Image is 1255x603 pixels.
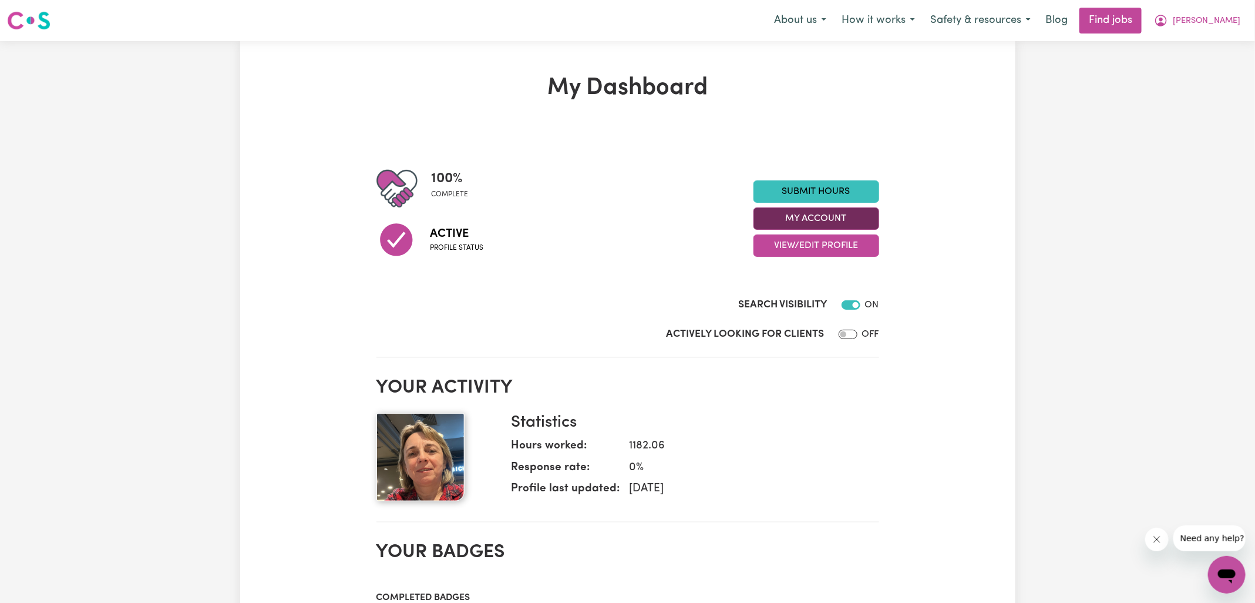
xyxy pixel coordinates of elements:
dt: Profile last updated: [512,481,620,503]
dd: 1182.06 [620,438,870,455]
dd: 0 % [620,460,870,477]
iframe: Button to launch messaging window [1208,556,1246,594]
button: My Account [1146,8,1248,33]
label: Actively Looking for Clients [667,327,825,342]
button: About us [766,8,834,33]
span: 100 % [432,168,469,189]
h2: Your activity [376,377,879,399]
dt: Response rate: [512,460,620,481]
span: complete [432,189,469,200]
h3: Statistics [512,413,870,433]
dt: Hours worked: [512,438,620,460]
button: Safety & resources [923,8,1038,33]
a: Careseekers logo [7,7,51,34]
span: Profile status [430,243,484,253]
h1: My Dashboard [376,74,879,102]
a: Find jobs [1079,8,1142,33]
dd: [DATE] [620,481,870,498]
button: My Account [753,207,879,230]
button: How it works [834,8,923,33]
h2: Your badges [376,541,879,564]
span: Active [430,225,484,243]
span: OFF [862,330,879,339]
a: Blog [1038,8,1075,33]
span: ON [865,300,879,310]
button: View/Edit Profile [753,235,879,257]
a: Submit Hours [753,180,879,203]
label: Search Visibility [739,297,827,313]
img: Careseekers logo [7,10,51,31]
span: [PERSON_NAME] [1173,15,1240,28]
iframe: Message from company [1173,525,1246,551]
div: Profile completeness: 100% [432,168,478,209]
iframe: Close message [1145,528,1169,551]
img: Your profile picture [376,413,465,501]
